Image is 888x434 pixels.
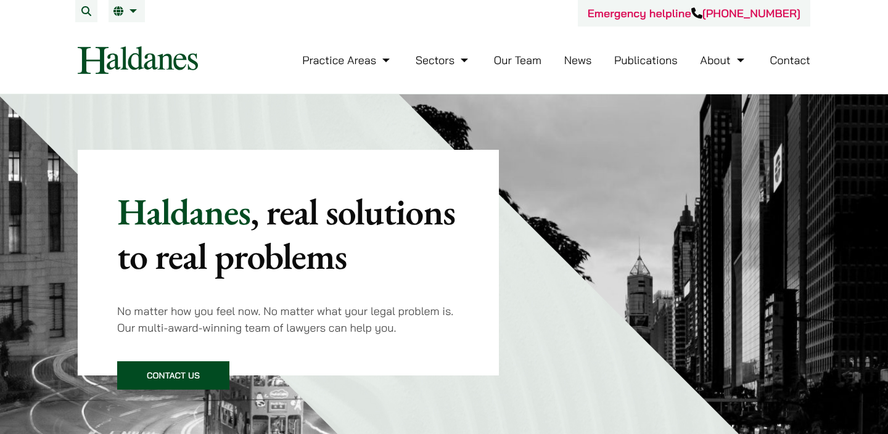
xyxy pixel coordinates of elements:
[78,46,198,74] img: Logo of Haldanes
[117,303,459,336] p: No matter how you feel now. No matter what your legal problem is. Our multi-award-winning team of...
[494,53,541,67] a: Our Team
[113,6,140,16] a: EN
[117,187,455,280] mark: , real solutions to real problems
[588,6,800,20] a: Emergency helpline[PHONE_NUMBER]
[700,53,747,67] a: About
[614,53,678,67] a: Publications
[117,361,229,390] a: Contact Us
[302,53,393,67] a: Practice Areas
[770,53,810,67] a: Contact
[564,53,592,67] a: News
[416,53,471,67] a: Sectors
[117,189,459,278] p: Haldanes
